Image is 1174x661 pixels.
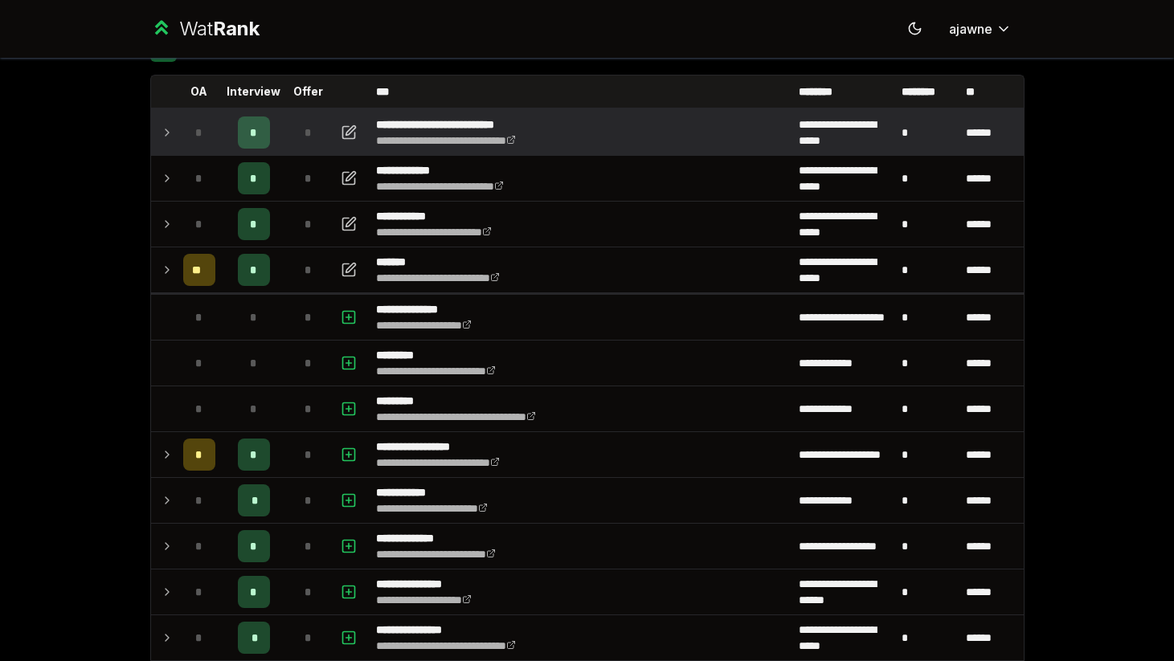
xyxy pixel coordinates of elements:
a: WatRank [150,16,260,42]
p: Offer [293,84,323,100]
span: ajawne [949,19,992,39]
p: Interview [227,84,280,100]
span: Rank [213,17,260,40]
p: OA [190,84,207,100]
div: Wat [179,16,260,42]
button: ajawne [936,14,1025,43]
